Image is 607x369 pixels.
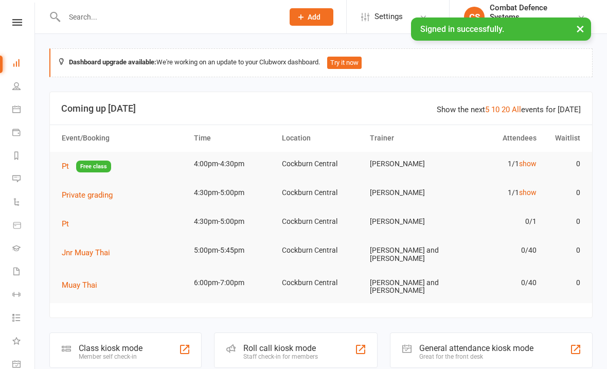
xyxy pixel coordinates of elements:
[62,280,97,290] span: Muay Thai
[243,343,318,353] div: Roll call kiosk mode
[365,209,453,234] td: [PERSON_NAME]
[189,238,277,262] td: 5:00pm-5:45pm
[437,103,581,116] div: Show the next events for [DATE]
[277,125,365,151] th: Location
[453,238,541,262] td: 0/40
[62,162,69,171] span: Pt
[512,105,521,114] a: All
[12,330,35,354] a: What's New
[419,353,533,360] div: Great for the front desk
[327,57,362,69] button: Try it now
[277,271,365,295] td: Cockburn Central
[243,353,318,360] div: Staff check-in for members
[189,181,277,205] td: 4:30pm-5:00pm
[365,271,453,303] td: [PERSON_NAME] and [PERSON_NAME]
[12,76,35,99] a: People
[365,125,453,151] th: Trainer
[541,181,585,205] td: 0
[453,271,541,295] td: 0/40
[62,160,111,173] button: PtFree class
[57,125,189,151] th: Event/Booking
[419,343,533,353] div: General attendance kiosk mode
[290,8,333,26] button: Add
[365,238,453,271] td: [PERSON_NAME] and [PERSON_NAME]
[541,238,585,262] td: 0
[49,48,593,77] div: We're working on an update to your Clubworx dashboard.
[571,17,590,40] button: ×
[541,152,585,176] td: 0
[69,58,156,66] strong: Dashboard upgrade available:
[519,160,537,168] a: show
[62,279,104,291] button: Muay Thai
[519,188,537,197] a: show
[374,5,403,28] span: Settings
[277,238,365,262] td: Cockburn Central
[453,152,541,176] td: 1/1
[62,248,110,257] span: Jnr Muay Thai
[502,105,510,114] a: 20
[79,343,142,353] div: Class kiosk mode
[62,189,120,201] button: Private grading
[61,103,581,114] h3: Coming up [DATE]
[62,219,69,229] span: Pt
[453,209,541,234] td: 0/1
[12,122,35,145] a: Payments
[12,99,35,122] a: Calendar
[420,24,504,34] span: Signed in successfully.
[277,181,365,205] td: Cockburn Central
[453,181,541,205] td: 1/1
[76,161,111,172] span: Free class
[12,215,35,238] a: Product Sales
[541,125,585,151] th: Waitlist
[79,353,142,360] div: Member self check-in
[277,209,365,234] td: Cockburn Central
[541,209,585,234] td: 0
[62,247,117,259] button: Jnr Muay Thai
[485,105,489,114] a: 5
[12,145,35,168] a: Reports
[541,271,585,295] td: 0
[365,152,453,176] td: [PERSON_NAME]
[62,218,76,230] button: Pt
[490,3,577,22] div: Combat Defence Systems
[61,10,276,24] input: Search...
[62,190,113,200] span: Private grading
[453,125,541,151] th: Attendees
[491,105,499,114] a: 10
[308,13,320,21] span: Add
[189,125,277,151] th: Time
[12,52,35,76] a: Dashboard
[189,209,277,234] td: 4:30pm-5:00pm
[464,7,485,27] div: CS
[189,152,277,176] td: 4:00pm-4:30pm
[365,181,453,205] td: [PERSON_NAME]
[277,152,365,176] td: Cockburn Central
[189,271,277,295] td: 6:00pm-7:00pm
